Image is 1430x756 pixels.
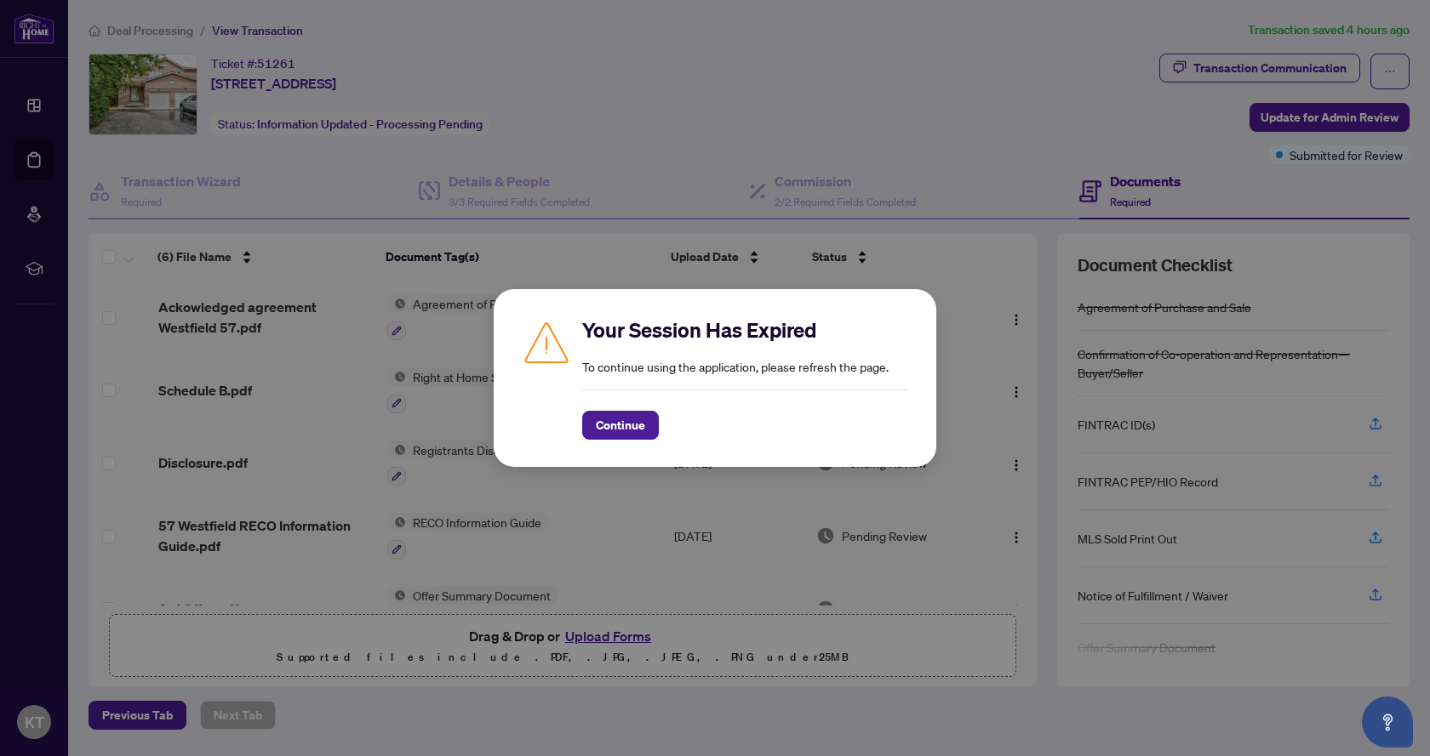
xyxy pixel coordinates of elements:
div: To continue using the application, please refresh the page. [582,316,909,440]
h2: Your Session Has Expired [582,316,909,344]
span: Continue [596,412,645,439]
button: Continue [582,411,659,440]
img: Caution icon [521,316,572,367]
button: Open asap [1362,696,1413,747]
